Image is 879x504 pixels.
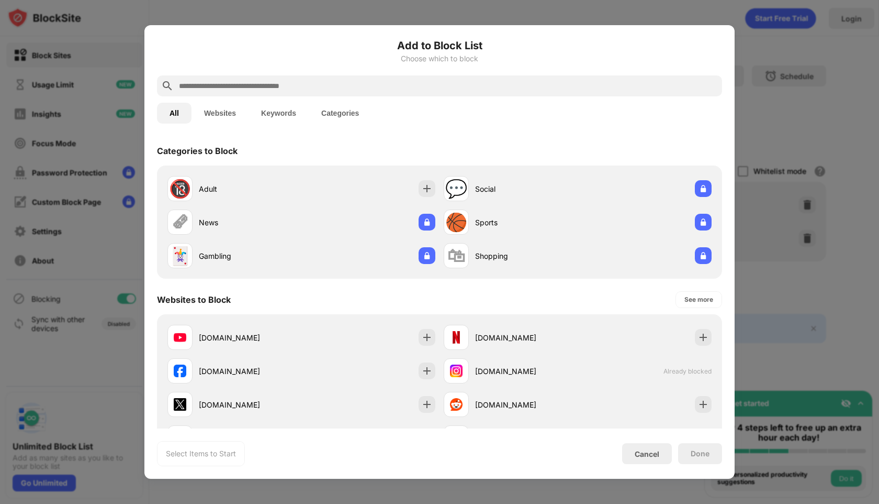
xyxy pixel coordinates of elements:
[157,146,238,156] div: Categories to Block
[157,38,722,53] h6: Add to Block List
[199,183,301,194] div: Adult
[684,294,713,305] div: See more
[199,332,301,343] div: [DOMAIN_NAME]
[157,294,231,305] div: Websites to Block
[475,366,578,377] div: [DOMAIN_NAME]
[174,365,186,377] img: favicons
[309,103,371,124] button: Categories
[450,365,463,377] img: favicons
[691,450,709,458] div: Done
[174,398,186,411] img: favicons
[199,366,301,377] div: [DOMAIN_NAME]
[475,250,578,261] div: Shopping
[166,448,236,459] div: Select Items to Start
[174,331,186,344] img: favicons
[635,450,659,458] div: Cancel
[171,212,189,233] div: 🗞
[157,103,191,124] button: All
[475,399,578,410] div: [DOMAIN_NAME]
[199,399,301,410] div: [DOMAIN_NAME]
[249,103,309,124] button: Keywords
[191,103,249,124] button: Websites
[199,250,301,261] div: Gambling
[475,332,578,343] div: [DOMAIN_NAME]
[445,212,467,233] div: 🏀
[663,367,712,375] span: Already blocked
[450,398,463,411] img: favicons
[169,245,191,267] div: 🃏
[161,80,174,92] img: search.svg
[169,178,191,200] div: 🔞
[475,183,578,194] div: Social
[199,217,301,228] div: News
[445,178,467,200] div: 💬
[447,245,465,267] div: 🛍
[450,331,463,344] img: favicons
[475,217,578,228] div: Sports
[157,54,722,63] div: Choose which to block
